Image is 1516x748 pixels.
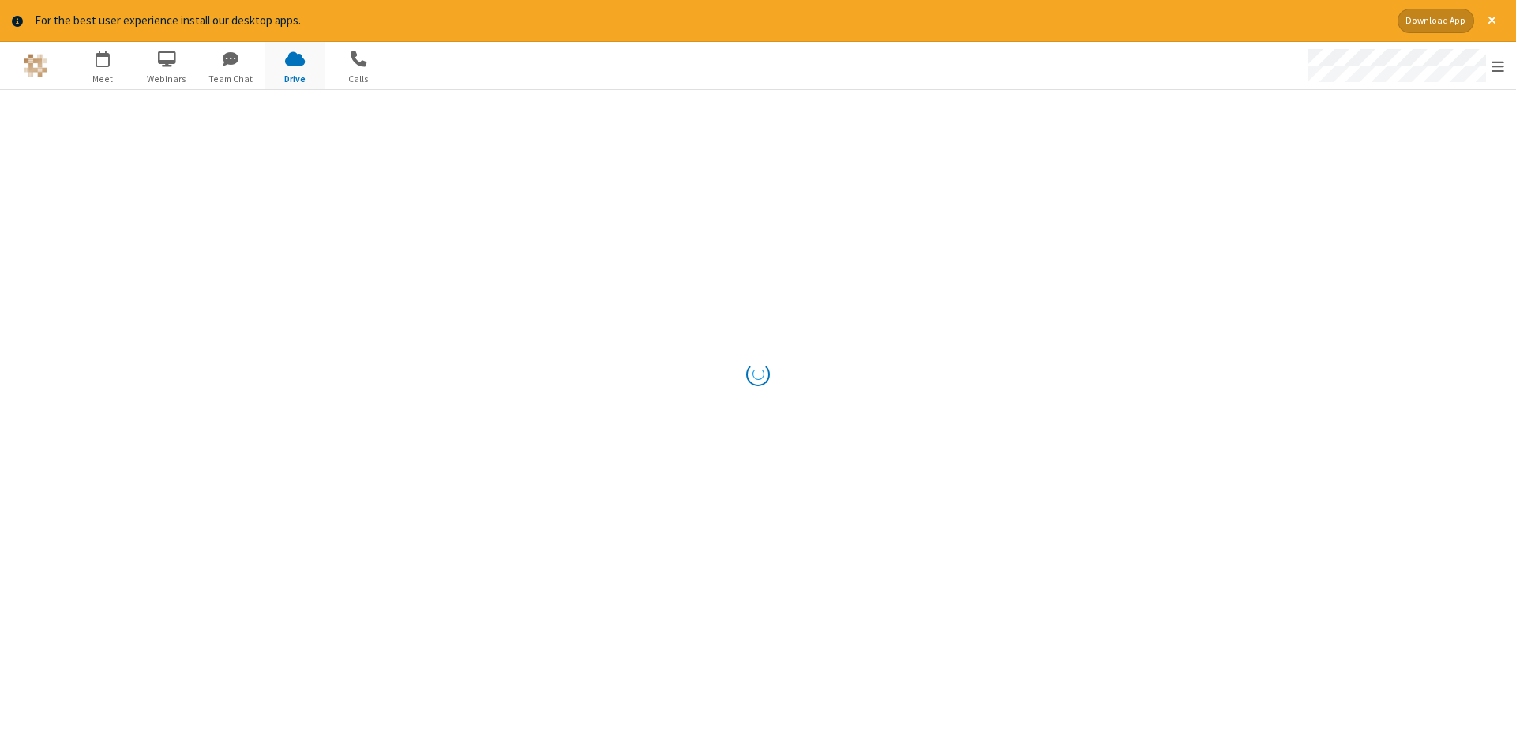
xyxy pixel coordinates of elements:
span: Meet [73,72,133,86]
button: Close alert [1480,9,1504,33]
span: Team Chat [201,72,261,86]
span: Webinars [137,72,197,86]
img: QA Selenium DO NOT DELETE OR CHANGE [24,54,47,77]
span: Calls [329,72,388,86]
button: Logo [6,42,65,89]
button: Download App [1398,9,1474,33]
span: Drive [265,72,325,86]
div: Open menu [1293,42,1516,89]
div: For the best user experience install our desktop apps. [35,12,1386,30]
